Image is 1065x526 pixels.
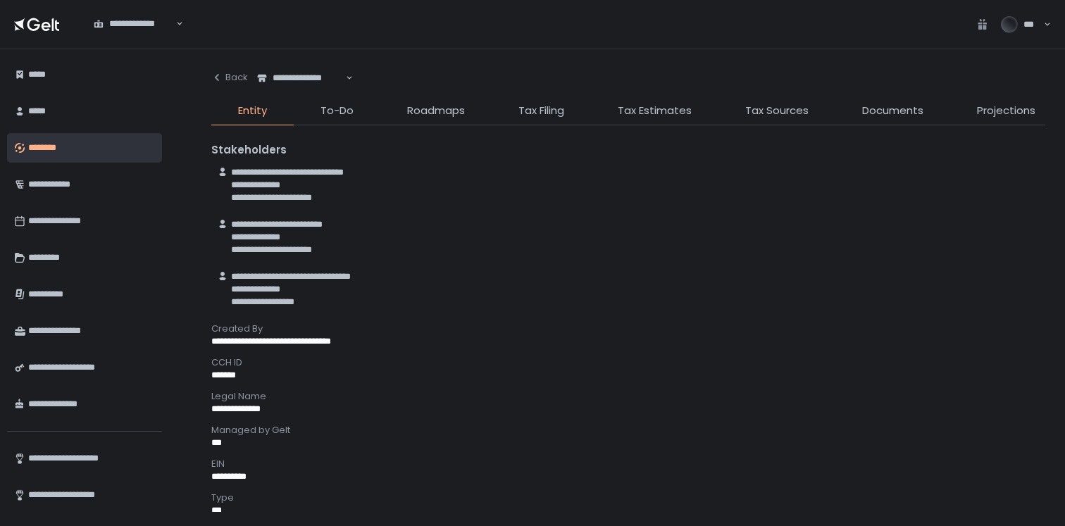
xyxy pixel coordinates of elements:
div: Created By [211,323,1045,335]
span: Projections [977,103,1035,119]
div: Search for option [85,9,183,39]
span: Entity [238,103,267,119]
div: Stakeholders [211,142,1045,158]
input: Search for option [174,17,175,31]
div: Managed by Gelt [211,424,1045,437]
div: Search for option [248,63,353,93]
div: EIN [211,458,1045,470]
span: Roadmaps [407,103,465,119]
span: Documents [862,103,923,119]
span: Tax Sources [745,103,809,119]
button: Back [211,63,248,92]
span: Tax Estimates [618,103,692,119]
div: Type [211,491,1045,504]
div: CCH ID [211,356,1045,369]
div: Back [211,71,248,84]
span: Tax Filing [518,103,564,119]
div: Legal Name [211,390,1045,403]
span: To-Do [320,103,354,119]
